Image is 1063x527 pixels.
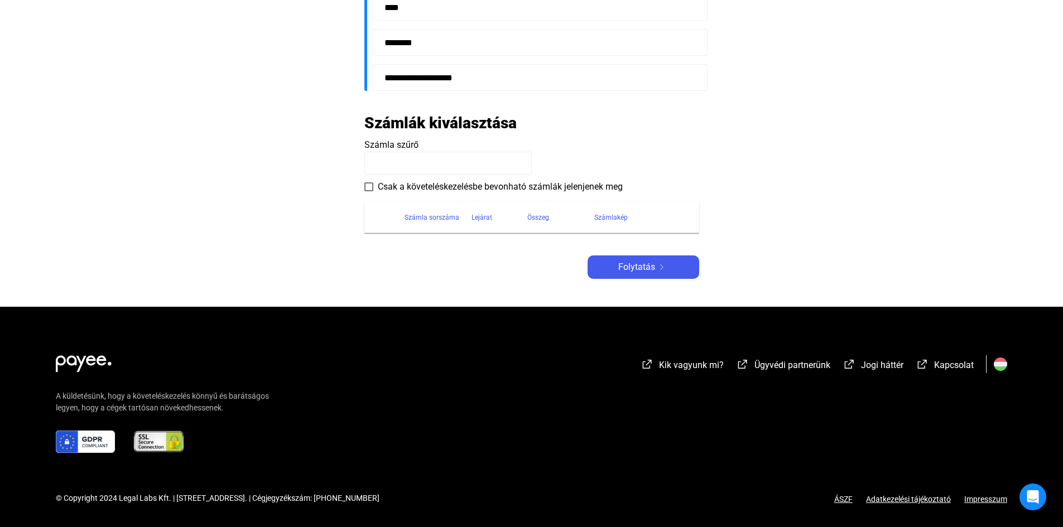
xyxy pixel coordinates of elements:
[843,359,856,370] img: external-link-white
[754,360,830,370] span: Ügyvédi partnerünk
[56,492,379,504] div: © Copyright 2024 Legal Labs Kft. | [STREET_ADDRESS]. | Cégjegyzékszám: [PHONE_NUMBER]
[736,361,830,372] a: external-link-whiteÜgyvédi partnerünk
[641,359,654,370] img: external-link-white
[834,495,853,504] a: ÁSZF
[405,211,472,224] div: Számla sorszáma
[527,211,549,224] div: Összeg
[378,180,623,194] span: Csak a követeléskezelésbe bevonható számlák jelenjenek meg
[916,359,929,370] img: external-link-white
[594,211,628,224] div: Számlakép
[853,495,964,504] a: Adatkezelési tájékoztató
[594,211,686,224] div: Számlakép
[659,360,724,370] span: Kik vagyunk mi?
[472,211,527,224] div: Lejárat
[405,211,459,224] div: Számla sorszáma
[655,264,668,270] img: arrow-right-white
[56,349,112,372] img: white-payee-white-dot.svg
[843,361,903,372] a: external-link-whiteJogi háttér
[861,360,903,370] span: Jogi háttér
[618,260,655,274] span: Folytatás
[964,495,1007,504] a: Impresszum
[588,255,699,279] button: Folytatásarrow-right-white
[527,211,594,224] div: Összeg
[472,211,492,224] div: Lejárat
[641,361,724,372] a: external-link-whiteKik vagyunk mi?
[934,360,974,370] span: Kapcsolat
[994,357,1007,371] img: HU.svg
[364,139,419,150] span: Számla szűrő
[133,431,185,453] img: ssl
[364,113,517,133] h2: Számlák kiválasztása
[56,431,115,453] img: gdpr
[1019,484,1046,510] div: Open Intercom Messenger
[916,361,974,372] a: external-link-whiteKapcsolat
[736,359,749,370] img: external-link-white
